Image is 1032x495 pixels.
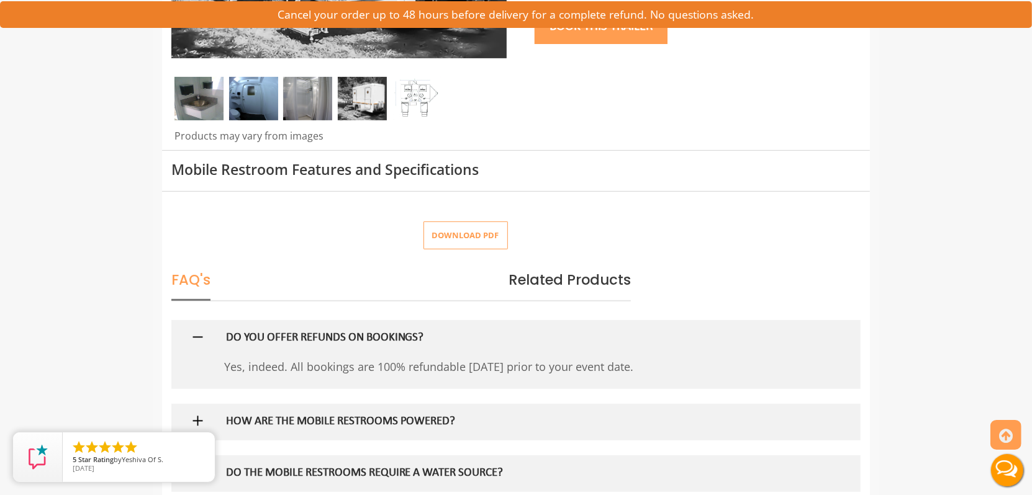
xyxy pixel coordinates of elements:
[982,445,1032,495] button: Live Chat
[509,270,631,290] span: Related Products
[171,270,210,301] span: FAQ's
[122,455,163,464] span: Yeshiva Of S.
[190,329,206,345] img: minus icon sign
[338,77,387,120] img: outside photo of 2 stations shower combo trailer
[283,77,332,120] img: Private shower area is sparkling clean, private and comfortable
[171,129,507,150] div: Products may vary from images
[226,416,766,429] h5: HOW ARE THE MOBILE RESTROOMS POWERED?
[226,467,766,480] h5: DO THE MOBILE RESTROOMS REQUIRE A WATER SOURCE?
[78,455,114,464] span: Star Rating
[171,162,861,177] h3: Mobile Restroom Features and Specifications
[174,77,224,120] img: private sink
[73,456,205,465] span: by
[392,77,441,120] img: 2 unit shower/restroom combo
[124,440,138,455] li: 
[97,440,112,455] li: 
[84,440,99,455] li: 
[414,230,508,241] a: Download pdf
[71,440,86,455] li: 
[226,332,766,345] h5: DO YOU OFFER REFUNDS ON BOOKINGS?
[224,355,786,378] p: Yes, indeed. All bookings are 100% refundable [DATE] prior to your event date.
[73,463,94,473] span: [DATE]
[25,445,50,470] img: Review Rating
[190,413,206,429] img: plus icon sign
[423,221,508,249] button: Download pdf
[73,455,76,464] span: 5
[229,77,278,120] img: private toilet area with flushing toilet and sanitized sink.
[111,440,125,455] li: 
